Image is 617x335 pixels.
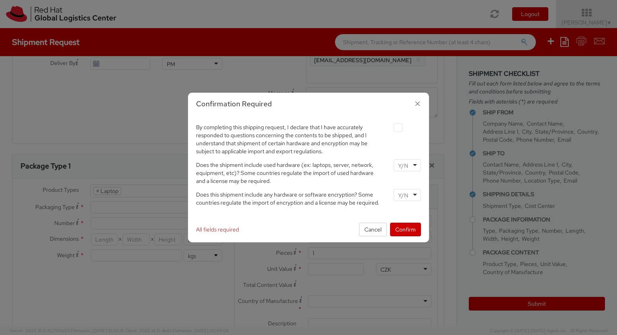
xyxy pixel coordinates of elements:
span: Does the shipment include used hardware (ex: laptops, server, network, equipment, etc)? Some coun... [196,161,374,185]
button: Cancel [359,223,387,236]
button: Confirm [390,223,421,236]
input: Y/N [398,191,410,199]
span: All fields required [196,226,239,233]
span: By completing this shipping request, I declare that I have accurately responded to questions conc... [196,124,368,155]
h3: Confirmation Required [196,99,421,109]
input: Y/N [398,162,410,170]
span: Does this shipment include any hardware or software encryption? Some countries regulate the impor... [196,191,380,206]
